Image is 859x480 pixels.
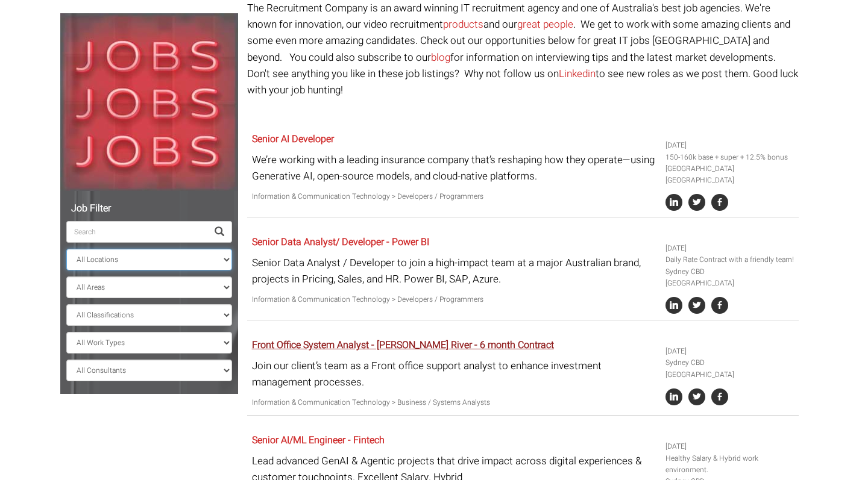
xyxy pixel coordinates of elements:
[665,266,794,289] li: Sydney CBD [GEOGRAPHIC_DATA]
[252,132,334,146] a: Senior AI Developer
[252,294,656,305] p: Information & Communication Technology > Developers / Programmers
[665,152,794,163] li: 150-160k base + super + 12.5% bonus
[431,50,450,65] a: blog
[443,17,483,32] a: products
[665,243,794,254] li: [DATE]
[252,191,656,202] p: Information & Communication Technology > Developers / Programmers
[66,204,232,214] h5: Job Filter
[665,254,794,266] li: Daily Rate Contract with a friendly team!
[559,66,596,81] a: Linkedin
[665,453,794,476] li: Healthy Salary & Hybrid work environment.
[665,346,794,357] li: [DATE]
[66,221,207,243] input: Search
[252,358,656,390] p: Join our client’s team as a Front office support analyst to enhance investment management processes.
[517,17,573,32] a: great people
[252,338,554,352] a: Front Office System Analyst - [PERSON_NAME] River - 6 month Contract
[665,163,794,186] li: [GEOGRAPHIC_DATA] [GEOGRAPHIC_DATA]
[665,140,794,151] li: [DATE]
[60,13,238,191] img: Jobs, Jobs, Jobs
[665,357,794,380] li: Sydney CBD [GEOGRAPHIC_DATA]
[252,433,385,447] a: Senior AI/ML Engineer - Fintech
[665,441,794,452] li: [DATE]
[252,397,656,408] p: Information & Communication Technology > Business / Systems Analysts
[252,152,656,184] p: We’re working with a leading insurance company that’s reshaping how they operate—using Generative...
[252,255,656,287] p: Senior Data Analyst / Developer to join a high-impact team at a major Australian brand, projects ...
[252,235,429,249] a: Senior Data Analyst/ Developer - Power BI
